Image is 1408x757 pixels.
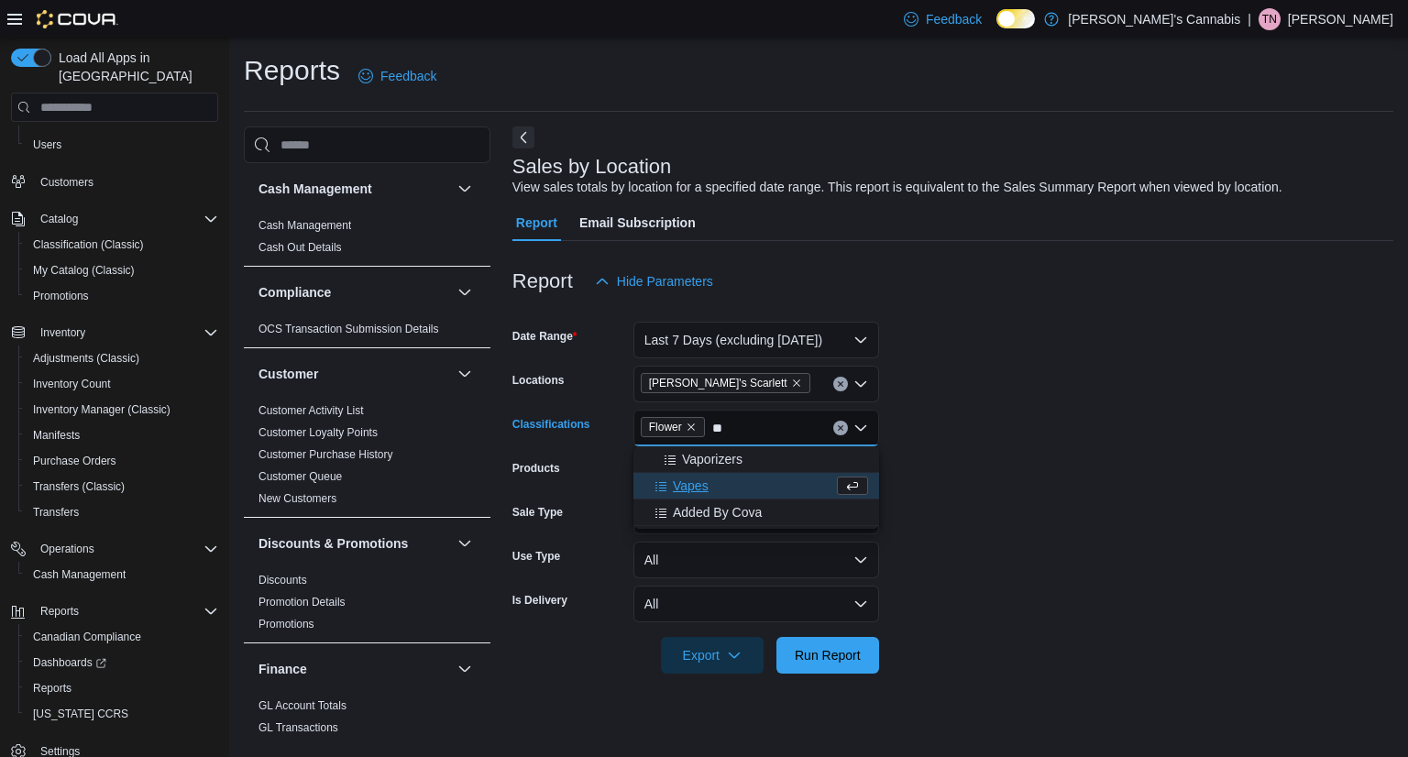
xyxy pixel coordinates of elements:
button: Inventory [4,320,225,346]
label: Is Delivery [512,593,567,608]
a: Inventory Count [26,373,118,395]
a: Customer Activity List [258,404,364,417]
span: Discounts [258,573,307,587]
button: Run Report [776,637,879,674]
a: Feedback [896,1,989,38]
button: Operations [33,538,102,560]
h3: Sales by Location [512,156,672,178]
a: Classification (Classic) [26,234,151,256]
button: Discounts & Promotions [454,532,476,554]
span: Adjustments (Classic) [33,351,139,366]
span: Promotion Details [258,595,346,609]
button: Remove Flower from selection in this group [686,422,697,433]
button: Adjustments (Classic) [18,346,225,371]
button: Customer [258,365,450,383]
label: Locations [512,373,565,388]
a: Transfers (Classic) [26,476,132,498]
label: Date Range [512,329,577,344]
button: Customer [454,363,476,385]
span: Promotions [26,285,218,307]
a: OCS Transaction Submission Details [258,323,439,335]
span: Vaporizers [682,450,742,468]
button: Hide Parameters [588,263,720,300]
button: Transfers (Classic) [18,474,225,499]
button: Close list of options [853,421,868,435]
button: Canadian Compliance [18,624,225,650]
button: Operations [4,536,225,562]
a: Promotions [26,285,96,307]
a: Cash Out Details [258,241,342,254]
button: All [633,542,879,578]
button: Open list of options [853,377,868,391]
span: Purchase Orders [33,454,116,468]
button: Catalog [33,208,85,230]
h3: Finance [258,660,307,678]
div: Finance [244,695,490,746]
span: Inventory Count [33,377,111,391]
span: Vapes [673,477,709,495]
span: GL Account Totals [258,698,346,713]
button: Inventory Manager (Classic) [18,397,225,422]
span: Run Report [795,646,861,664]
span: Adjustments (Classic) [26,347,218,369]
button: Finance [258,660,450,678]
button: Vapes [633,473,879,499]
span: Users [26,134,218,156]
button: Transfers [18,499,225,525]
span: Purchase Orders [26,450,218,472]
a: Adjustments (Classic) [26,347,147,369]
span: Cash Management [258,218,351,233]
span: Promotions [33,289,89,303]
a: Customer Loyalty Points [258,426,378,439]
a: Reports [26,677,79,699]
span: Canadian Compliance [33,630,141,644]
span: Reports [26,677,218,699]
p: [PERSON_NAME]'s Cannabis [1068,8,1240,30]
a: Purchase Orders [26,450,124,472]
button: Last 7 Days (excluding [DATE]) [633,322,879,358]
a: Feedback [351,58,444,94]
h3: Customer [258,365,318,383]
a: GL Transactions [258,721,338,734]
span: TN [1262,8,1277,30]
span: Inventory Manager (Classic) [26,399,218,421]
h3: Discounts & Promotions [258,534,408,553]
button: Clear input [833,377,848,391]
span: My Catalog (Classic) [26,259,218,281]
button: Cash Management [18,562,225,587]
a: New Customers [258,492,336,505]
button: Finance [454,658,476,680]
div: Cash Management [244,214,490,266]
span: Reports [33,681,71,696]
span: Flower [649,418,682,436]
span: Catalog [40,212,78,226]
button: Manifests [18,422,225,448]
a: [US_STATE] CCRS [26,703,136,725]
span: Cash Out Details [258,240,342,255]
span: Promotions [258,617,314,631]
button: Reports [18,675,225,701]
span: Dashboards [26,652,218,674]
button: Added By Cova [633,499,879,526]
span: Canadian Compliance [26,626,218,648]
span: Transfers (Classic) [26,476,218,498]
span: Cash Management [26,564,218,586]
button: Compliance [454,281,476,303]
a: Promotion Details [258,596,346,609]
button: Promotions [18,283,225,309]
div: Compliance [244,318,490,347]
span: MaryJane's Scarlett [641,373,810,393]
span: Transfers [26,501,218,523]
a: My Catalog (Classic) [26,259,142,281]
button: Purchase Orders [18,448,225,474]
span: [PERSON_NAME]'s Scarlett [649,374,787,392]
button: Classification (Classic) [18,232,225,258]
span: Export [672,637,753,674]
div: View sales totals by location for a specified date range. This report is equivalent to the Sales ... [512,178,1282,197]
a: Users [26,134,69,156]
span: Added By Cova [673,503,762,521]
span: Inventory [33,322,218,344]
label: Use Type [512,549,560,564]
button: Clear input [833,421,848,435]
span: OCS Transaction Submission Details [258,322,439,336]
